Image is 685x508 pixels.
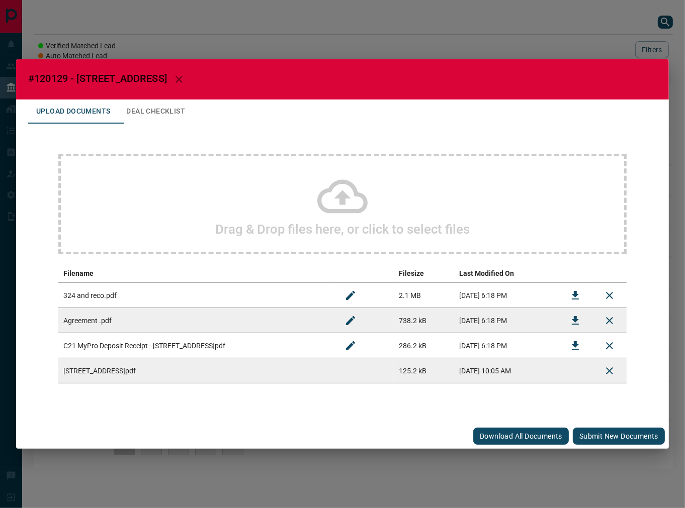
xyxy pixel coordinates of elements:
[454,308,558,333] td: [DATE] 6:18 PM
[573,428,665,445] button: Submit new documents
[58,333,333,358] td: C21 MyPro Deposit Receipt - [STREET_ADDRESS]pdf
[394,283,454,308] td: 2.1 MB
[394,333,454,358] td: 286.2 kB
[58,308,333,333] td: Agreement .pdf
[338,309,363,333] button: Rename
[454,358,558,383] td: [DATE] 10:05 AM
[58,358,333,383] td: [STREET_ADDRESS]pdf
[215,222,470,237] h2: Drag & Drop files here, or click to select files
[333,264,394,283] th: edit column
[118,99,193,124] button: Deal Checklist
[473,428,569,445] button: Download All Documents
[338,283,363,308] button: Rename
[338,334,363,358] button: Rename
[28,99,118,124] button: Upload Documents
[597,334,622,358] button: Remove File
[597,283,622,308] button: Remove File
[592,264,627,283] th: delete file action column
[394,308,454,333] td: 738.2 kB
[58,264,333,283] th: Filename
[597,359,622,383] button: Delete
[454,283,558,308] td: [DATE] 6:18 PM
[454,264,558,283] th: Last Modified On
[563,334,587,358] button: Download
[563,309,587,333] button: Download
[58,154,627,254] div: Drag & Drop files here, or click to select files
[28,72,167,84] span: #120129 - [STREET_ADDRESS]
[597,309,622,333] button: Remove File
[454,333,558,358] td: [DATE] 6:18 PM
[394,358,454,383] td: 125.2 kB
[58,283,333,308] td: 324 and reco.pdf
[558,264,592,283] th: download action column
[563,283,587,308] button: Download
[394,264,454,283] th: Filesize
